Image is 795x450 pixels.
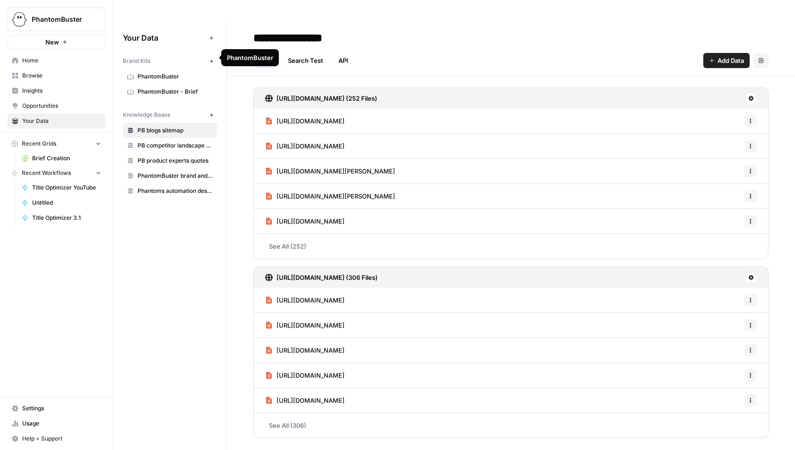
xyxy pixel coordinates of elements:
[8,166,105,180] button: Recent Workflows
[277,166,395,176] span: [URL][DOMAIN_NAME][PERSON_NAME]
[123,123,217,138] a: PB blogs sitemap
[253,413,769,438] a: See All (306)
[8,401,105,416] a: Settings
[333,53,354,68] a: API
[8,416,105,431] a: Usage
[277,295,345,305] span: [URL][DOMAIN_NAME]
[32,15,89,24] span: PhantomBuster
[138,72,213,81] span: PhantomBuster
[138,156,213,165] span: PB product experts quotes
[8,113,105,129] a: Your Data
[138,87,213,96] span: PhantomBuster - Brief
[22,169,71,177] span: Recent Workflows
[45,37,59,47] span: New
[32,199,101,207] span: Untitled
[265,313,345,337] a: [URL][DOMAIN_NAME]
[138,126,213,135] span: PB blogs sitemap
[123,84,217,99] a: PhantomBuster - Brief
[11,11,28,28] img: PhantomBuster Logo
[253,234,769,259] a: See All (252)
[277,371,345,380] span: [URL][DOMAIN_NAME]
[277,116,345,126] span: [URL][DOMAIN_NAME]
[22,71,101,80] span: Browse
[717,56,744,65] span: Add Data
[22,404,101,413] span: Settings
[277,141,345,151] span: [URL][DOMAIN_NAME]
[265,88,377,109] a: [URL][DOMAIN_NAME] (252 Files)
[22,87,101,95] span: Insights
[277,191,395,201] span: [URL][DOMAIN_NAME][PERSON_NAME]
[8,137,105,151] button: Recent Grids
[22,56,101,65] span: Home
[17,210,105,225] a: Title Optimizer 3.1
[8,83,105,98] a: Insights
[22,139,56,148] span: Recent Grids
[703,53,750,68] button: Add Data
[265,209,345,234] a: [URL][DOMAIN_NAME]
[277,216,345,226] span: [URL][DOMAIN_NAME]
[8,53,105,68] a: Home
[8,431,105,446] button: Help + Support
[123,32,206,43] span: Your Data
[277,346,345,355] span: [URL][DOMAIN_NAME]
[32,154,101,163] span: Brief Creation
[123,153,217,168] a: PB product experts quotes
[138,172,213,180] span: PhantomBuster brand and product kit info
[17,151,105,166] a: Brief Creation
[277,94,377,103] h3: [URL][DOMAIN_NAME] (252 Files)
[8,68,105,83] a: Browse
[265,159,395,183] a: [URL][DOMAIN_NAME][PERSON_NAME]
[265,338,345,363] a: [URL][DOMAIN_NAME]
[123,183,217,199] a: Phantoms automation descriptions (most used ones)
[8,98,105,113] a: Opportunities
[227,53,273,62] div: PhantomBuster
[277,396,345,405] span: [URL][DOMAIN_NAME]
[277,320,345,330] span: [URL][DOMAIN_NAME]
[123,57,150,65] span: Brand Kits
[17,180,105,195] a: Title Optimizer YouTube
[138,141,213,150] span: PB competitor landscape (needs updating)
[8,8,105,31] button: Workspace: PhantomBuster
[8,35,105,49] button: New
[32,214,101,222] span: Title Optimizer 3.1
[265,109,345,133] a: [URL][DOMAIN_NAME]
[265,363,345,388] a: [URL][DOMAIN_NAME]
[265,388,345,413] a: [URL][DOMAIN_NAME]
[123,111,170,119] span: Knowledge Bases
[265,134,345,158] a: [URL][DOMAIN_NAME]
[123,138,217,153] a: PB competitor landscape (needs updating)
[265,184,395,208] a: [URL][DOMAIN_NAME][PERSON_NAME]
[265,288,345,312] a: [URL][DOMAIN_NAME]
[22,102,101,110] span: Opportunities
[282,53,329,68] a: Search Test
[123,168,217,183] a: PhantomBuster brand and product kit info
[277,273,378,282] h3: [URL][DOMAIN_NAME] (306 Files)
[32,183,101,192] span: Title Optimizer YouTube
[22,434,101,443] span: Help + Support
[265,267,378,288] a: [URL][DOMAIN_NAME] (306 Files)
[17,195,105,210] a: Untitled
[138,187,213,195] span: Phantoms automation descriptions (most used ones)
[123,69,217,84] a: PhantomBuster
[22,117,101,125] span: Your Data
[22,419,101,428] span: Usage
